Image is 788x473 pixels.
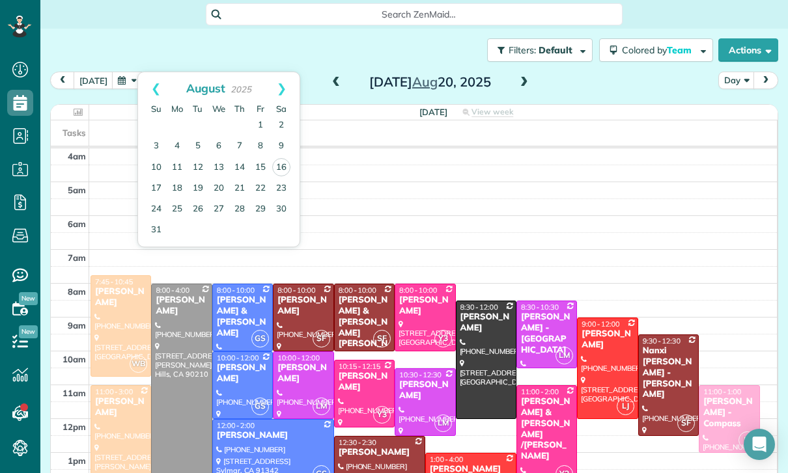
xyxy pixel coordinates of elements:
[339,286,376,295] span: 8:00 - 10:00
[617,398,634,415] span: LJ
[68,286,86,297] span: 8am
[643,336,681,345] span: 9:30 - 12:30
[313,330,330,347] span: SF
[171,103,183,114] span: Monday
[739,431,756,449] span: LI
[460,303,498,312] span: 8:30 - 12:00
[718,72,755,89] button: Day
[95,387,133,396] span: 11:00 - 3:00
[521,387,559,396] span: 11:00 - 2:00
[217,353,259,362] span: 10:00 - 12:00
[94,286,147,308] div: [PERSON_NAME]
[138,72,174,105] a: Prev
[216,430,330,441] div: [PERSON_NAME]
[68,219,86,229] span: 6am
[63,422,86,432] span: 12pm
[19,292,38,305] span: New
[68,185,86,195] span: 5am
[271,199,292,220] a: 30
[208,136,229,157] a: 6
[188,199,208,220] a: 26
[313,398,330,415] span: LM
[667,44,694,56] span: Team
[95,277,133,286] span: 7:45 - 10:45
[677,414,695,432] span: SF
[188,157,208,178] a: 12
[188,136,208,157] a: 5
[146,220,167,241] a: 31
[622,44,696,56] span: Colored by
[68,455,86,466] span: 1pm
[521,303,559,312] span: 8:30 - 10:30
[229,199,250,220] a: 28
[520,396,573,462] div: [PERSON_NAME] & [PERSON_NAME] /[PERSON_NAME]
[642,345,695,400] div: Nanxi [PERSON_NAME] - [PERSON_NAME]
[481,38,593,62] a: Filters: Default
[167,157,188,178] a: 11
[277,286,315,295] span: 8:00 - 10:00
[399,295,451,317] div: [PERSON_NAME]
[272,158,290,176] a: 16
[753,72,778,89] button: next
[151,103,162,114] span: Sunday
[434,414,452,432] span: LM
[216,362,269,385] div: [PERSON_NAME]
[257,103,264,114] span: Friday
[193,103,203,114] span: Tuesday
[399,379,451,401] div: [PERSON_NAME]
[599,38,713,62] button: Colored byTeam
[539,44,573,56] span: Default
[487,38,593,62] button: Filters: Default
[509,44,536,56] span: Filters:
[277,353,320,362] span: 10:00 - 12:00
[412,74,438,90] span: Aug
[277,295,330,317] div: [PERSON_NAME]
[460,312,513,334] div: [PERSON_NAME]
[339,362,381,371] span: 10:15 - 12:15
[703,387,741,396] span: 11:00 - 1:00
[212,103,225,114] span: Wednesday
[373,330,391,347] span: SF
[50,72,75,89] button: prev
[229,136,250,157] a: 7
[68,320,86,331] span: 9am
[63,354,86,364] span: 10am
[186,81,225,95] span: August
[94,396,147,418] div: [PERSON_NAME]
[208,178,229,199] a: 20
[251,398,269,415] span: GS
[271,178,292,199] a: 23
[217,286,255,295] span: 8:00 - 10:00
[229,157,250,178] a: 14
[188,178,208,199] a: 19
[146,178,167,199] a: 17
[146,157,167,178] a: 10
[68,252,86,263] span: 7am
[63,388,86,398] span: 11am
[582,319,619,329] span: 9:00 - 12:00
[167,136,188,157] a: 4
[581,329,634,351] div: [PERSON_NAME]
[399,370,442,379] span: 10:30 - 12:30
[556,347,573,364] span: LM
[208,199,229,220] a: 27
[718,38,778,62] button: Actions
[216,295,269,339] div: [PERSON_NAME] & [PERSON_NAME]
[217,421,255,430] span: 12:00 - 2:00
[167,199,188,220] a: 25
[167,178,188,199] a: 18
[264,72,300,105] a: Next
[250,157,271,178] a: 15
[74,72,113,89] button: [DATE]
[130,355,147,373] span: WB
[520,312,573,356] div: [PERSON_NAME] - [GEOGRAPHIC_DATA]
[146,136,167,157] a: 3
[399,286,437,295] span: 8:00 - 10:00
[63,128,86,138] span: Tasks
[276,103,287,114] span: Saturday
[744,429,775,460] div: Open Intercom Messenger
[234,103,245,114] span: Thursday
[156,286,190,295] span: 8:00 - 4:00
[251,330,269,347] span: GS
[339,438,376,447] span: 12:30 - 2:30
